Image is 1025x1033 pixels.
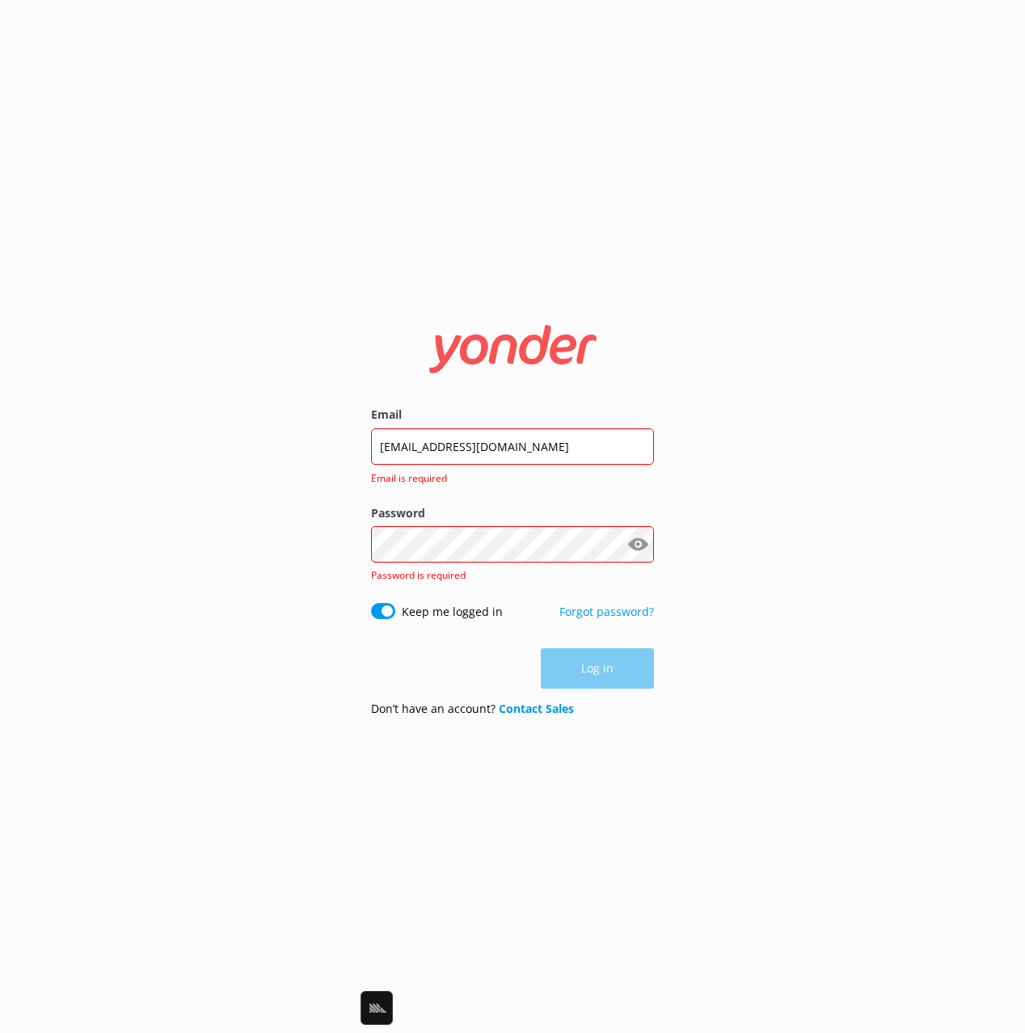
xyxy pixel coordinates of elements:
[371,504,654,522] label: Password
[371,470,644,486] span: Email is required
[371,700,574,718] p: Don’t have an account?
[371,428,654,465] input: user@emailaddress.com
[622,529,654,561] button: Show password
[559,604,654,619] a: Forgot password?
[499,701,574,716] a: Contact Sales
[402,603,503,621] label: Keep me logged in
[371,406,654,424] label: Email
[371,568,466,582] span: Password is required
